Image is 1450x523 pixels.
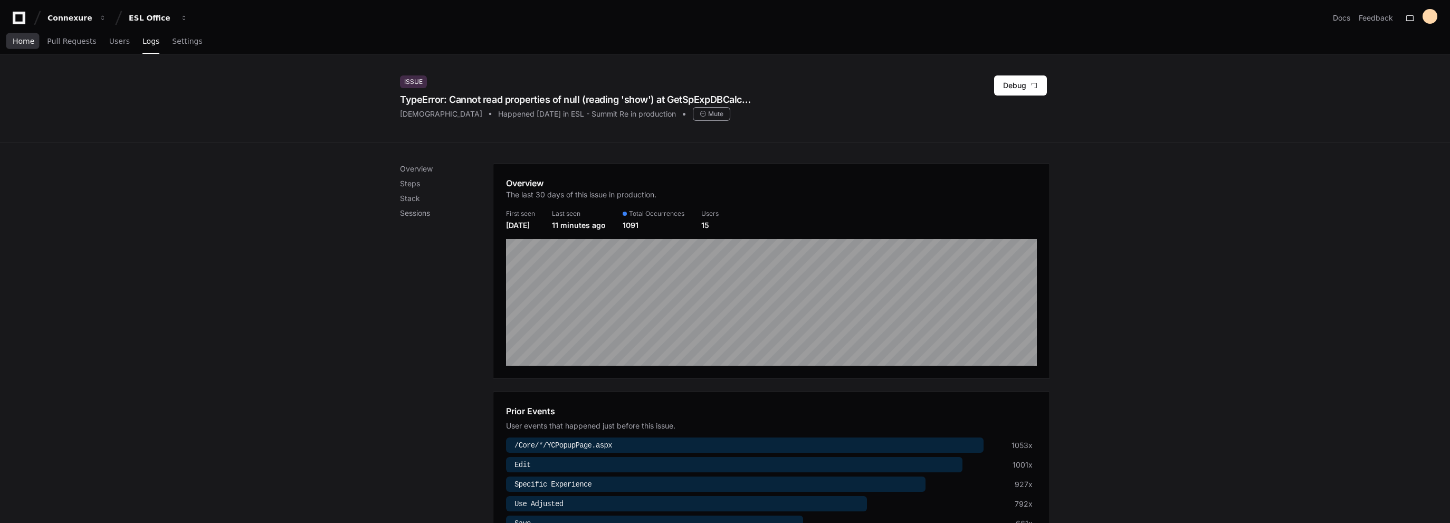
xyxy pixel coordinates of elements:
h1: Overview [506,177,656,189]
button: Feedback [1359,13,1393,23]
div: [DATE] [506,220,535,231]
p: The last 30 days of this issue in production. [506,189,656,200]
div: 1053x [1012,440,1033,451]
span: Edit [514,461,531,469]
app-pz-page-link-header: Overview [506,177,1037,206]
div: 1001x [1013,460,1033,470]
div: [DEMOGRAPHIC_DATA] [400,109,482,119]
div: Users [701,210,719,218]
div: ESL Office [129,13,174,23]
span: Specific Experience [514,480,592,489]
div: 792x [1015,499,1033,509]
span: Logs [142,38,159,44]
span: Settings [172,38,202,44]
div: Last seen [552,210,606,218]
p: Steps [400,178,493,189]
div: Connexure [47,13,93,23]
a: Settings [172,30,202,54]
h1: Prior Events [506,405,555,417]
div: 15 [701,220,719,231]
div: TypeError: Cannot read properties of null (reading 'show') at GetSpExpDBCalcs (<anonymous>:600:55... [400,92,755,107]
div: Happened [DATE] in ESL - Summit Re in production [498,109,676,119]
div: Mute [693,107,730,121]
span: Pull Requests [47,38,96,44]
p: Stack [400,193,493,204]
a: Docs [1333,13,1350,23]
span: Users [109,38,130,44]
p: Overview [400,164,493,174]
div: First seen [506,210,535,218]
a: Home [13,30,34,54]
div: Issue [400,75,427,88]
div: User events that happened just before this issue. [506,421,1037,431]
button: Connexure [43,8,111,27]
span: Home [13,38,34,44]
div: 11 minutes ago [552,220,606,231]
a: Logs [142,30,159,54]
a: Pull Requests [47,30,96,54]
button: Debug [994,75,1047,96]
span: Total Occurrences [629,210,684,218]
span: /Core/*/YCPopupPage.aspx [514,441,612,450]
button: ESL Office [125,8,192,27]
div: 927x [1015,479,1033,490]
div: 1091 [623,220,684,231]
span: Use Adjusted [514,500,563,508]
p: Sessions [400,208,493,218]
a: Users [109,30,130,54]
